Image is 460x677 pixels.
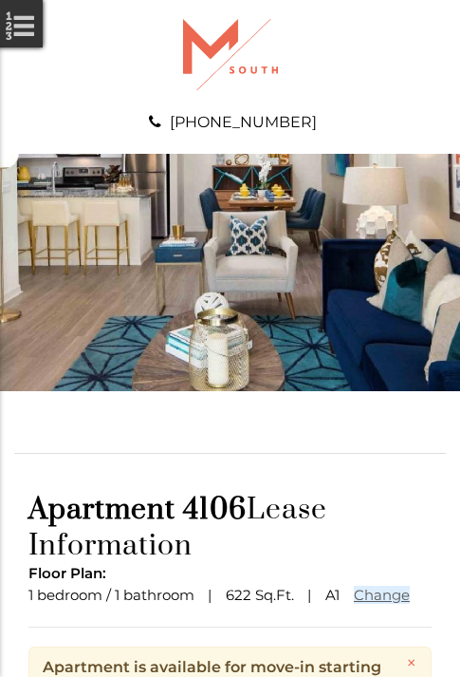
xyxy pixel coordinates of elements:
span: A1 [325,586,340,604]
span: 1 bedroom / 1 bathroom [28,586,194,604]
span: 622 [226,586,251,604]
a: × [406,653,417,672]
h1: Lease Information [28,492,432,564]
a: Change [354,586,410,604]
a: [PHONE_NUMBER] [170,113,317,131]
img: A graphic with a red M and the word SOUTH. [183,19,278,90]
span: Floor Plan: [28,564,106,582]
span: Sq.Ft. [255,586,294,604]
span: Apartment 4106 [28,492,247,528]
